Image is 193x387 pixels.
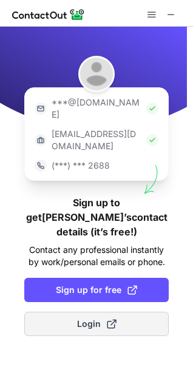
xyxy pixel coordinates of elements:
[35,103,47,115] img: https://contactout.com/extension/app/static/media/login-email-icon.f64bce713bb5cd1896fef81aa7b14a...
[146,134,158,146] img: Check Icon
[35,134,47,146] img: https://contactout.com/extension/app/static/media/login-work-icon.638a5007170bc45168077fde17b29a1...
[77,318,117,330] span: Login
[24,312,169,336] button: Login
[56,284,137,296] span: Sign up for free
[24,244,169,268] p: Contact any professional instantly by work/personal emails or phone.
[24,195,169,239] h1: Sign up to get [PERSON_NAME]’s contact details (it’s free!)
[52,96,141,121] p: ***@[DOMAIN_NAME]
[24,278,169,302] button: Sign up for free
[52,128,141,152] p: [EMAIL_ADDRESS][DOMAIN_NAME]
[12,7,85,22] img: ContactOut v5.3.10
[35,160,47,172] img: https://contactout.com/extension/app/static/media/login-phone-icon.bacfcb865e29de816d437549d7f4cb...
[78,56,115,92] img: Jon Smith
[146,103,158,115] img: Check Icon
